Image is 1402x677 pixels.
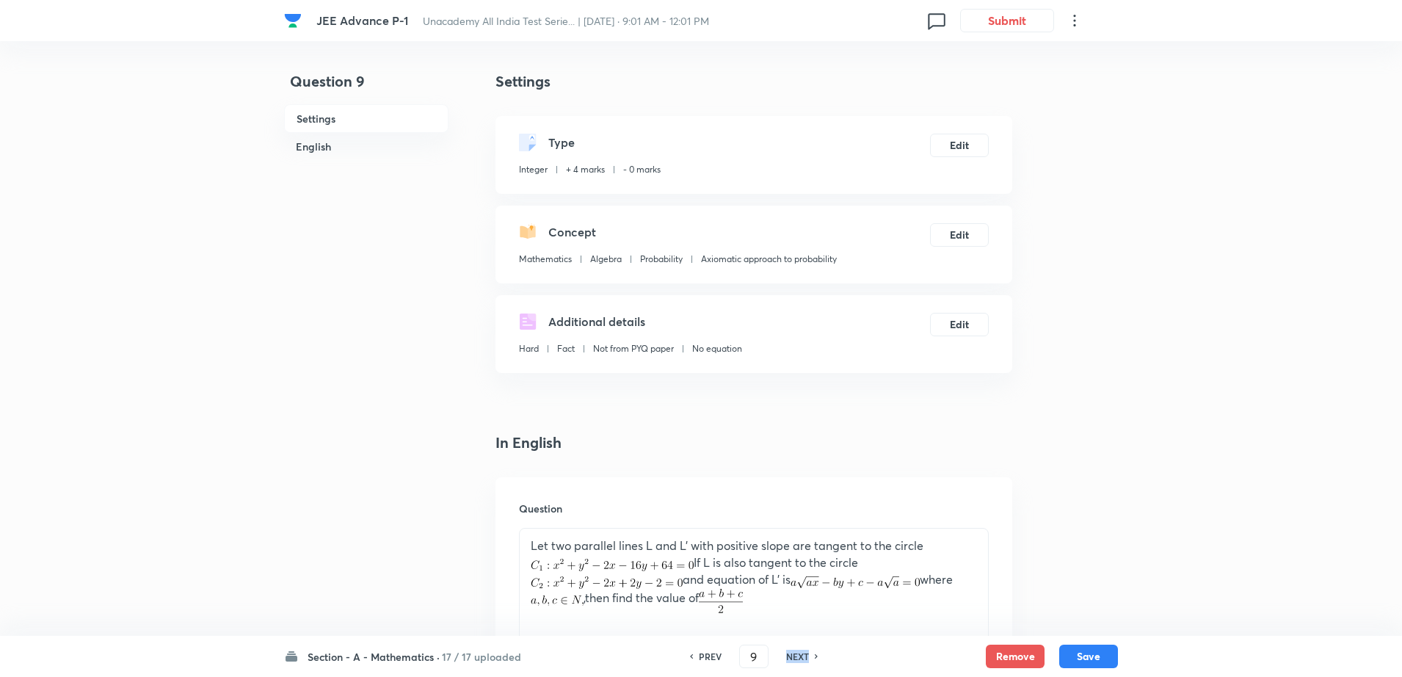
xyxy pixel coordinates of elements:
[519,253,572,266] p: Mathematics
[519,313,537,330] img: questionDetails.svg
[1059,645,1118,668] button: Save
[531,537,977,571] p: Let two parallel lines L and L' with positive slope are tangent to the circle If L is also tangen...
[701,253,837,266] p: Axiomatic approach to probability
[623,163,661,176] p: - 0 marks
[692,342,742,355] p: No equation
[531,595,584,606] img: a, b, c \in N,
[548,223,596,241] h5: Concept
[699,650,722,663] h6: PREV
[519,134,537,151] img: questionType.svg
[791,576,920,588] img: a \sqrt{a x}-b y+c-a \sqrt{a}=0
[930,313,989,336] button: Edit
[519,501,989,516] h6: Question
[284,133,448,160] h6: English
[308,649,440,665] h6: Section - A - Mathematics ·
[786,650,809,663] h6: NEXT
[930,134,989,157] button: Edit
[593,342,674,355] p: Not from PYQ paper
[986,645,1045,668] button: Remove
[519,163,548,176] p: Integer
[566,163,605,176] p: + 4 marks
[284,70,448,104] h4: Question 9
[960,9,1054,32] button: Submit
[930,223,989,247] button: Edit
[495,432,1012,454] h4: In English
[519,223,537,241] img: questionConcept.svg
[316,12,408,28] span: JEE Advance P-1
[531,571,977,613] p: and equation of L' is where ,then find the value of
[640,253,683,266] p: Probability
[519,342,539,355] p: Hard
[284,12,302,29] img: Company Logo
[590,253,622,266] p: Algebra
[557,342,575,355] p: Fact
[548,134,575,151] h5: Type
[531,559,694,571] img: C_1: x^2+y^2-2 x-16 y+64=0
[423,14,709,28] span: Unacademy All India Test Serie... | [DATE] · 9:01 AM - 12:01 PM
[442,649,521,665] h6: 17 / 17 uploaded
[548,313,645,330] h5: Additional details
[284,104,448,133] h6: Settings
[495,70,1012,93] h4: Settings
[699,589,743,613] img: \frac{a+b+c}{2}
[284,12,305,29] a: Company Logo
[531,576,683,589] img: C_2: x^2+y^2-2 x+2 y-2=0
